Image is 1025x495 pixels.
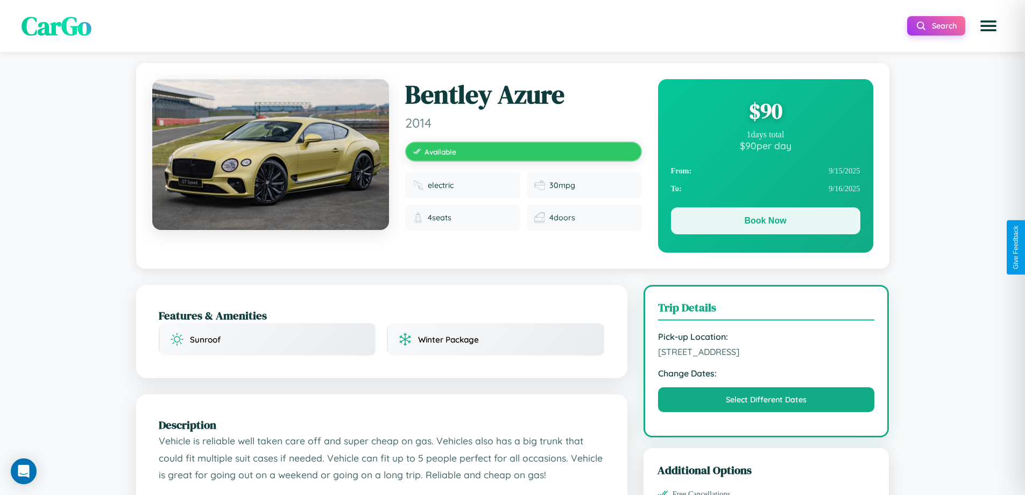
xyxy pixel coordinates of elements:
h2: Features & Amenities [159,308,605,323]
span: 4 doors [549,213,575,222]
strong: Change Dates: [658,368,875,379]
img: Seats [413,212,423,223]
h1: Bentley Azure [405,79,642,110]
img: Doors [534,212,545,223]
button: Book Now [671,207,860,234]
h3: Additional Options [658,462,875,478]
button: Search [907,16,965,36]
div: 9 / 15 / 2025 [671,162,860,180]
span: [STREET_ADDRESS] [658,346,875,357]
strong: From: [671,166,692,176]
span: 2014 [405,115,642,131]
span: Sunroof [190,334,221,345]
div: 9 / 16 / 2025 [671,180,860,198]
div: 1 days total [671,130,860,140]
span: Search [932,21,957,31]
img: Fuel type [413,180,423,191]
img: Bentley Azure 2014 [152,79,389,230]
p: Vehicle is reliable well taken care off and super cheap on gas. Vehicles also has a big trunk tha... [159,433,605,484]
h2: Description [159,417,605,433]
strong: Pick-up Location: [658,331,875,342]
span: Winter Package [418,334,479,345]
img: Fuel efficiency [534,180,545,191]
div: Open Intercom Messenger [11,458,37,484]
button: Open menu [973,11,1003,41]
strong: To: [671,184,682,193]
span: CarGo [22,8,91,44]
h3: Trip Details [658,299,875,320]
span: electric [428,180,454,190]
div: $ 90 per day [671,140,860,151]
div: Give Feedback [1012,226,1020,269]
span: Available [425,147,456,156]
span: 4 seats [428,213,451,222]
div: $ 90 [671,96,860,126]
span: 30 mpg [549,180,575,190]
button: Select Different Dates [658,387,875,412]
